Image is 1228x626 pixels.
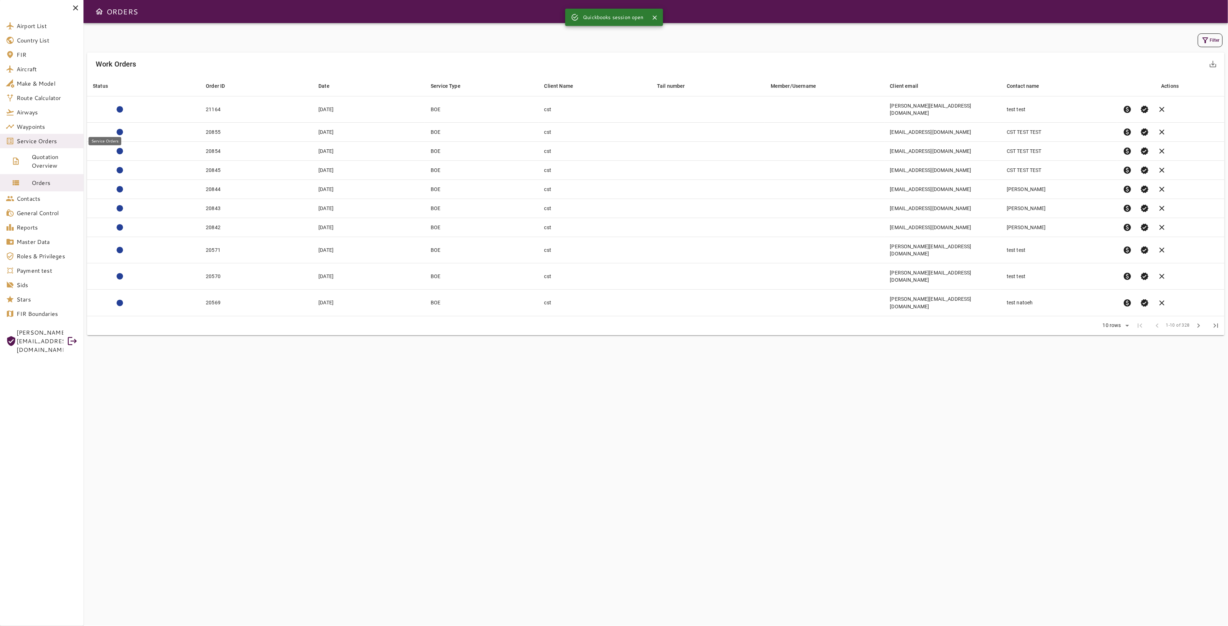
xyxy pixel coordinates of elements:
[1119,101,1136,118] button: Pre-Invoice order
[539,161,652,180] td: cst
[1141,147,1149,155] span: verified
[1154,241,1171,259] button: Cancel order
[1119,123,1136,141] button: Pre-Invoice order
[93,82,108,90] div: Status
[539,290,652,316] td: cst
[17,328,63,354] span: [PERSON_NAME][EMAIL_ADDRESS][DOMAIN_NAME]
[117,106,123,113] div: ACTION REQUIRED
[544,82,583,90] span: Client Name
[200,237,313,263] td: 20571
[117,148,123,154] div: ACTION REQUIRED
[1194,321,1203,330] span: chevron_right
[17,295,78,304] span: Stars
[1158,204,1166,213] span: clear
[425,123,538,142] td: BOE
[1123,105,1132,114] span: paid
[17,223,78,232] span: Reports
[17,94,78,102] span: Route Calculator
[1154,219,1171,236] button: Cancel order
[117,300,123,306] div: ACTION REQUIRED
[771,82,816,90] div: Member/Username
[1158,105,1166,114] span: clear
[425,263,538,290] td: BOE
[1119,142,1136,160] button: Pre-Invoice order
[17,108,78,117] span: Airways
[1001,96,1117,123] td: test test
[313,161,425,180] td: [DATE]
[206,82,234,90] span: Order ID
[17,65,78,73] span: Aircraft
[539,218,652,237] td: cst
[1001,218,1117,237] td: [PERSON_NAME]
[1001,161,1117,180] td: CST TEST TEST
[96,58,136,70] h6: Work Orders
[17,137,78,145] span: Service Orders
[1136,268,1154,285] button: Set Permit Ready
[884,263,1001,290] td: [PERSON_NAME][EMAIL_ADDRESS][DOMAIN_NAME]
[657,82,694,90] span: Tail number
[539,123,652,142] td: cst
[539,199,652,218] td: cst
[313,142,425,161] td: [DATE]
[17,281,78,289] span: Sids
[884,161,1001,180] td: [EMAIL_ADDRESS][DOMAIN_NAME]
[1136,200,1154,217] button: Set Permit Ready
[17,237,78,246] span: Master Data
[1136,162,1154,179] button: Set Permit Ready
[1136,294,1154,312] button: Set Permit Ready
[200,180,313,199] td: 20844
[313,263,425,290] td: [DATE]
[17,194,78,203] span: Contacts
[1119,181,1136,198] button: Pre-Invoice order
[771,82,825,90] span: Member/Username
[1154,142,1171,160] button: Cancel order
[1119,268,1136,285] button: Pre-Invoice order
[657,82,685,90] div: Tail number
[1136,123,1154,141] button: Set Permit Ready
[425,290,538,316] td: BOE
[1158,166,1166,174] span: clear
[200,96,313,123] td: 21164
[1198,33,1223,47] button: Filter
[200,290,313,316] td: 20569
[1136,101,1154,118] button: Set Permit Ready
[890,82,928,90] span: Client email
[313,237,425,263] td: [DATE]
[425,96,538,123] td: BOE
[1136,241,1154,259] button: Set Permit Ready
[1119,162,1136,179] button: Pre-Invoice order
[1190,317,1207,334] span: Next Page
[17,50,78,59] span: FIR
[1207,317,1224,334] span: Last Page
[425,142,538,161] td: BOE
[206,82,225,90] div: Order ID
[1141,223,1149,232] span: verified
[1123,147,1132,155] span: paid
[1123,128,1132,136] span: paid
[890,82,919,90] div: Client email
[539,263,652,290] td: cst
[17,209,78,217] span: General Control
[17,36,78,45] span: Country List
[200,161,313,180] td: 20845
[1141,166,1149,174] span: verified
[117,186,123,192] div: ACTION REQUIRED
[1141,299,1149,307] span: verified
[884,142,1001,161] td: [EMAIL_ADDRESS][DOMAIN_NAME]
[1101,322,1123,328] div: 10 rows
[1007,82,1039,90] div: Contact name
[1123,246,1132,254] span: paid
[539,180,652,199] td: cst
[1141,204,1149,213] span: verified
[884,96,1001,123] td: [PERSON_NAME][EMAIL_ADDRESS][DOMAIN_NAME]
[313,290,425,316] td: [DATE]
[1141,105,1149,114] span: verified
[1123,299,1132,307] span: paid
[884,180,1001,199] td: [EMAIL_ADDRESS][DOMAIN_NAME]
[200,142,313,161] td: 20854
[425,180,538,199] td: BOE
[1136,181,1154,198] button: Set Permit Ready
[17,22,78,30] span: Airport List
[313,199,425,218] td: [DATE]
[1001,123,1117,142] td: CST TEST TEST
